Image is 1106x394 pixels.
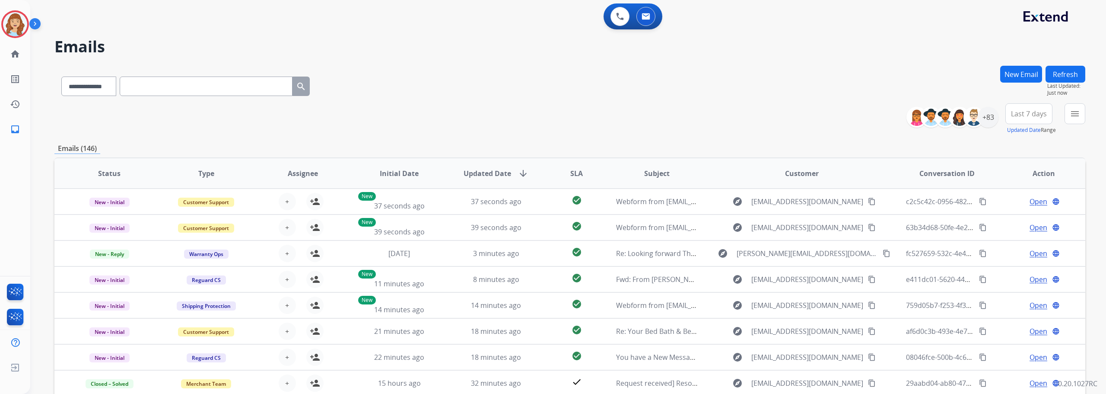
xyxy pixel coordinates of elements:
[1052,224,1060,231] mat-icon: language
[358,296,376,304] p: New
[54,143,100,154] p: Emails (146)
[177,301,236,311] span: Shipping Protection
[187,353,226,362] span: Reguard CS
[471,223,521,232] span: 39 seconds ago
[732,222,743,233] mat-icon: explore
[198,168,214,179] span: Type
[1030,196,1047,207] span: Open
[285,248,289,259] span: +
[178,224,234,233] span: Customer Support
[1030,274,1047,285] span: Open
[187,275,226,285] span: Reguard CS
[732,300,743,311] mat-icon: explore
[285,352,289,362] span: +
[10,99,20,109] mat-icon: history
[737,248,877,259] span: [PERSON_NAME][EMAIL_ADDRESS][DOMAIN_NAME]
[1047,90,1085,96] span: Just now
[358,270,376,279] p: New
[279,245,296,262] button: +
[732,378,743,388] mat-icon: explore
[310,300,320,311] mat-icon: person_add
[979,224,987,231] mat-icon: content_copy
[89,198,130,207] span: New - Initial
[732,196,743,207] mat-icon: explore
[310,326,320,336] mat-icon: person_add
[979,301,987,309] mat-icon: content_copy
[471,378,521,388] span: 32 minutes ago
[279,271,296,288] button: +
[1052,327,1060,335] mat-icon: language
[732,352,743,362] mat-icon: explore
[285,326,289,336] span: +
[979,275,987,283] mat-icon: content_copy
[473,275,519,284] span: 8 minutes ago
[868,301,876,309] mat-icon: content_copy
[751,378,863,388] span: [EMAIL_ADDRESS][DOMAIN_NAME]
[3,12,27,36] img: avatar
[572,195,582,205] mat-icon: check_circle
[89,224,130,233] span: New - Initial
[285,196,289,207] span: +
[184,250,229,259] span: Warranty Ops
[358,192,376,201] p: New
[785,168,819,179] span: Customer
[751,326,863,336] span: [EMAIL_ADDRESS][DOMAIN_NAME]
[616,301,812,310] span: Webform from [EMAIL_ADDRESS][DOMAIN_NAME] on [DATE]
[310,352,320,362] mat-icon: person_add
[616,327,770,336] span: Re: Your Bed Bath & Beyond virtual card is here
[288,168,318,179] span: Assignee
[10,74,20,84] mat-icon: list_alt
[279,349,296,366] button: +
[1052,379,1060,387] mat-icon: language
[979,198,987,205] mat-icon: content_copy
[89,301,130,311] span: New - Initial
[285,274,289,285] span: +
[979,379,987,387] mat-icon: content_copy
[868,353,876,361] mat-icon: content_copy
[1007,127,1041,134] button: Updated Date
[978,107,998,128] div: +83
[572,299,582,309] mat-icon: check_circle
[471,352,521,362] span: 18 minutes ago
[979,250,987,257] mat-icon: content_copy
[178,327,234,336] span: Customer Support
[1030,326,1047,336] span: Open
[979,353,987,361] mat-icon: content_copy
[310,222,320,233] mat-icon: person_add
[732,274,743,285] mat-icon: explore
[988,158,1085,189] th: Action
[979,327,987,335] mat-icon: content_copy
[89,353,130,362] span: New - Initial
[1000,66,1042,83] button: New Email
[285,222,289,233] span: +
[572,351,582,361] mat-icon: check_circle
[86,379,133,388] span: Closed – Solved
[1011,112,1047,115] span: Last 7 days
[285,300,289,311] span: +
[310,274,320,285] mat-icon: person_add
[374,327,424,336] span: 21 minutes ago
[616,223,812,232] span: Webform from [EMAIL_ADDRESS][DOMAIN_NAME] on [DATE]
[296,81,306,92] mat-icon: search
[718,248,728,259] mat-icon: explore
[906,327,1036,336] span: af6d0c3b-493e-4e76-8e33-b2405face034
[868,224,876,231] mat-icon: content_copy
[644,168,670,179] span: Subject
[616,352,973,362] span: You have a New Message from BBB Serving [GEOGRAPHIC_DATA][US_STATE], Consumer Complaint #23870346
[906,197,1036,206] span: c2c5c42c-0956-4829-a876-fb4554aa4be7
[181,379,231,388] span: Merchant Team
[616,275,1101,284] span: Fwd: From [PERSON_NAME]… Thanks! [PERSON_NAME] forwarded message: > **From:** [EMAIL_ADDRESS][DOM...
[868,379,876,387] mat-icon: content_copy
[518,168,528,179] mat-icon: arrow_downward
[616,378,871,388] span: Request received] Resolve the issue and log your decision. ͏‌ ͏‌ ͏‌ ͏‌ ͏‌ ͏‌ ͏‌ ͏‌ ͏‌ ͏‌ ͏‌ ͏‌ ͏‌...
[10,49,20,59] mat-icon: home
[1007,126,1056,134] span: Range
[572,247,582,257] mat-icon: check_circle
[883,250,890,257] mat-icon: content_copy
[10,124,20,135] mat-icon: inbox
[1070,109,1080,119] mat-icon: menu
[178,198,234,207] span: Customer Support
[1030,222,1047,233] span: Open
[919,168,975,179] span: Conversation ID
[1058,378,1097,389] p: 0.20.1027RC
